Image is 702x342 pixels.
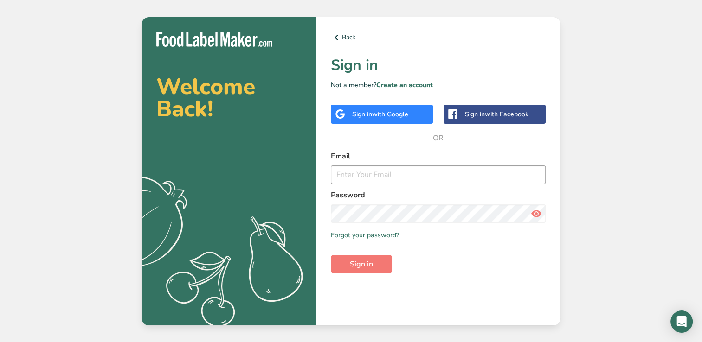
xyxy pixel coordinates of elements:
[331,255,392,273] button: Sign in
[156,76,301,120] h2: Welcome Back!
[376,81,433,89] a: Create an account
[425,124,452,152] span: OR
[372,110,408,119] span: with Google
[331,151,546,162] label: Email
[156,32,272,47] img: Food Label Maker
[331,54,546,76] h1: Sign in
[331,165,546,184] input: Enter Your Email
[465,109,528,119] div: Sign in
[331,80,546,90] p: Not a member?
[331,32,546,43] a: Back
[670,310,693,333] div: Open Intercom Messenger
[485,110,528,119] span: with Facebook
[331,190,546,201] label: Password
[331,230,399,240] a: Forgot your password?
[350,259,373,270] span: Sign in
[352,109,408,119] div: Sign in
